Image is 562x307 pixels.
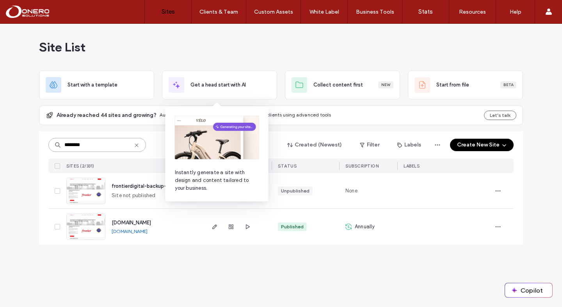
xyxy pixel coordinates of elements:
button: Create New Site [450,139,514,151]
label: Clients & Team [199,9,238,15]
label: Help [510,9,521,15]
label: Stats [418,8,433,15]
button: Filter [352,139,387,151]
div: Start from fileBeta [408,71,523,99]
span: Start from file [436,81,469,89]
div: Start with a template [39,71,154,99]
label: Business Tools [356,9,394,15]
span: Start with a template [68,81,117,89]
button: Copilot [505,283,552,297]
label: Resources [459,9,486,15]
div: Get a head start with AI [162,71,277,99]
label: Custom Assets [254,9,293,15]
span: Collect content first [313,81,363,89]
a: [DOMAIN_NAME] [112,228,148,234]
span: SUBSCRIPTION [345,163,379,169]
div: Beta [500,81,516,88]
label: Sites [162,8,175,15]
span: Already reached 44 sites and growing? [57,111,157,119]
label: White Label [309,9,339,15]
span: Get a head start with AI [190,81,246,89]
span: Annually [355,223,375,231]
div: Published [281,223,304,230]
span: Site not published [112,192,156,199]
span: SITES (2/331) [66,163,94,169]
a: frontierdigital-backup-14-09-2023 [112,183,195,189]
button: Let's talk [484,111,516,120]
div: Unpublished [281,187,309,194]
span: Automate your agency's workflow and get more clients using advanced tools [160,112,331,118]
span: LABELS [404,163,420,169]
div: New [378,81,393,88]
span: Instantly generate a site with design and content tailored to your business. [175,169,259,192]
span: Site List [39,39,85,55]
span: STATUS [278,163,297,169]
button: Labels [390,139,428,151]
button: Created (Newest) [281,139,349,151]
a: [DOMAIN_NAME] [112,220,151,226]
span: None [345,187,357,195]
span: Help [18,5,34,12]
div: Collect content firstNew [285,71,400,99]
img: with-ai.png [175,116,259,159]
